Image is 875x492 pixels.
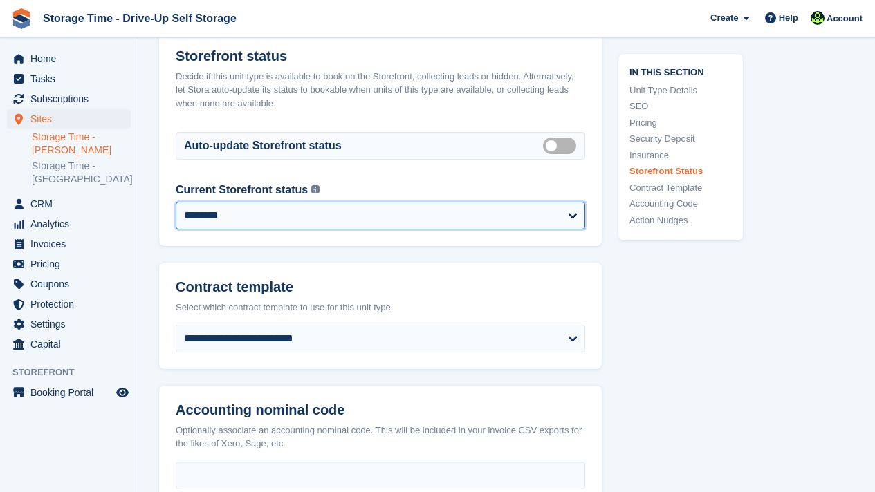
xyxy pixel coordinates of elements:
span: Help [779,11,798,25]
span: Protection [30,294,113,314]
a: menu [7,234,131,254]
a: menu [7,69,131,88]
a: Storage Time - [PERSON_NAME] [32,131,131,157]
a: menu [7,89,131,108]
img: Laaibah Sarwar [811,11,825,25]
a: SEO [629,100,732,113]
a: Contract Template [629,181,732,195]
span: Account [827,12,863,26]
a: menu [7,274,131,294]
a: Pricing [629,116,732,130]
span: Storefront [12,366,138,379]
span: Coupons [30,274,113,294]
a: Unit Type Details [629,84,732,97]
a: Action Nudges [629,214,732,227]
span: Home [30,49,113,68]
a: Accounting Code [629,197,732,211]
span: In this section [629,65,732,78]
span: Settings [30,314,113,334]
img: stora-icon-8386f47178a22dfd0bd8f6a31ec36ba5ce8667c1dd55bd0f319d3a0aa187defe.svg [11,8,32,29]
a: Preview store [114,384,131,401]
span: Pricing [30,254,113,274]
a: menu [7,294,131,314]
label: Auto manage storefront status [543,144,582,146]
span: Create [710,11,738,25]
h2: Contract template [176,279,585,295]
a: menu [7,194,131,214]
a: Insurance [629,149,732,162]
a: menu [7,49,131,68]
label: Auto-update Storefront status [184,138,342,154]
h2: Storefront status [176,48,585,64]
a: menu [7,383,131,402]
span: Sites [30,109,113,129]
a: menu [7,334,131,354]
span: Analytics [30,214,113,234]
img: icon-info-grey-7440780725fd019a000dd9b08b2336e03edf1995a4989e88bcd33f0948082b44.svg [311,185,320,193]
div: Select which contract template to use for this unit type. [176,301,585,314]
a: menu [7,109,131,129]
div: Optionally associate an accounting nominal code. This will be included in your invoice CSV export... [176,424,585,451]
a: Security Deposit [629,132,732,146]
div: Decide if this unit type is available to book on the Storefront, collecting leads or hidden. Alte... [176,70,585,111]
span: CRM [30,194,113,214]
a: menu [7,254,131,274]
a: menu [7,214,131,234]
a: Storage Time - [GEOGRAPHIC_DATA] [32,160,131,186]
label: Current Storefront status [176,182,308,198]
span: Capital [30,334,113,354]
a: Storage Time - Drive-Up Self Storage [37,7,242,30]
span: Invoices [30,234,113,254]
h2: Accounting nominal code [176,402,585,418]
span: Booking Portal [30,383,113,402]
span: Subscriptions [30,89,113,108]
a: menu [7,314,131,334]
a: Storefront Status [629,164,732,178]
span: Tasks [30,69,113,88]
